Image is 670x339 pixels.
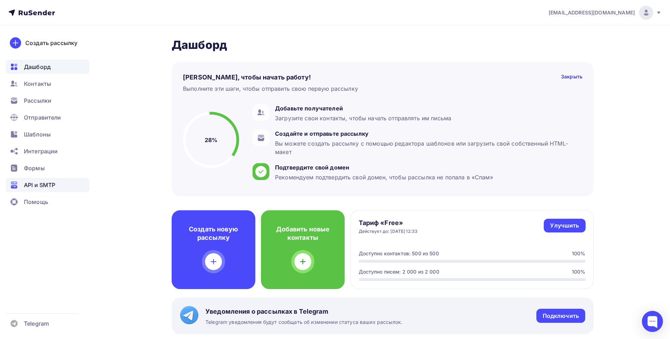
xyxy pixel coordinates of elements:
[24,164,45,172] span: Формы
[6,127,89,141] a: Шаблоны
[6,161,89,175] a: Формы
[24,319,49,328] span: Telegram
[359,250,439,257] div: Доступно контактов: 500 из 500
[24,96,51,105] span: Рассылки
[549,6,662,20] a: [EMAIL_ADDRESS][DOMAIN_NAME]
[6,110,89,124] a: Отправители
[25,39,77,47] div: Создать рассылку
[183,225,244,242] h4: Создать новую рассылку
[24,63,51,71] span: Дашборд
[205,319,402,326] span: Telegram уведомления будут сообщать об изменении статуса ваших рассылок.
[24,198,48,206] span: Помощь
[275,129,579,138] div: Создайте и отправьте рассылку
[24,113,61,122] span: Отправители
[24,147,58,155] span: Интеграции
[359,219,418,227] h4: Тариф «Free»
[205,307,402,316] span: Уведомления о рассылках в Telegram
[6,94,89,108] a: Рассылки
[6,77,89,91] a: Контакты
[275,114,451,122] div: Загрузите свои контакты, чтобы начать отправлять им письма
[572,268,586,275] div: 100%
[550,222,579,230] div: Улучшить
[561,73,582,82] div: Закрыть
[275,163,493,172] div: Подтвердите свой домен
[275,139,579,156] div: Вы можете создать рассылку с помощью редактора шаблонов или загрузить свой собственный HTML-макет
[183,84,358,93] div: Выполните эти шаги, чтобы отправить свою первую рассылку
[275,173,493,181] div: Рекомендуем подтвердить свой домен, чтобы рассылка не попала в «Спам»
[6,60,89,74] a: Дашборд
[549,9,635,16] span: [EMAIL_ADDRESS][DOMAIN_NAME]
[24,181,55,189] span: API и SMTP
[183,73,311,82] h4: [PERSON_NAME], чтобы начать работу!
[543,312,579,320] div: Подключить
[172,38,594,52] h2: Дашборд
[24,79,51,88] span: Контакты
[24,130,51,139] span: Шаблоны
[359,268,439,275] div: Доступно писем: 2 000 из 2 000
[205,136,217,144] h5: 28%
[275,104,451,113] div: Добавьте получателей
[272,225,333,242] h4: Добавить новые контакты
[572,250,586,257] div: 100%
[359,229,418,234] div: Действует до: [DATE] 12:33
